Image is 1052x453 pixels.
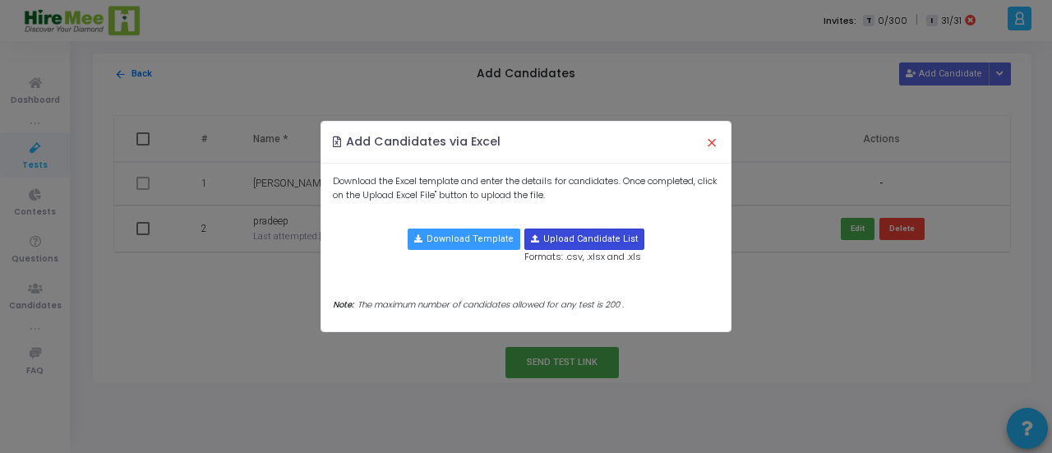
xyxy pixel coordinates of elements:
button: Download Template [408,229,520,250]
p: Download the Excel template and enter the details for candidates. Once completed, click on the Up... [333,174,720,201]
button: Close [694,124,729,160]
button: Upload Candidate List [524,229,644,250]
span: The maximum number of candidates allowed for any test is 200 . [358,298,624,311]
div: Formats: .csv, .xlsx and .xls [524,229,644,264]
h4: Add Candidates via Excel [333,133,501,150]
span: Note: [333,298,353,311]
